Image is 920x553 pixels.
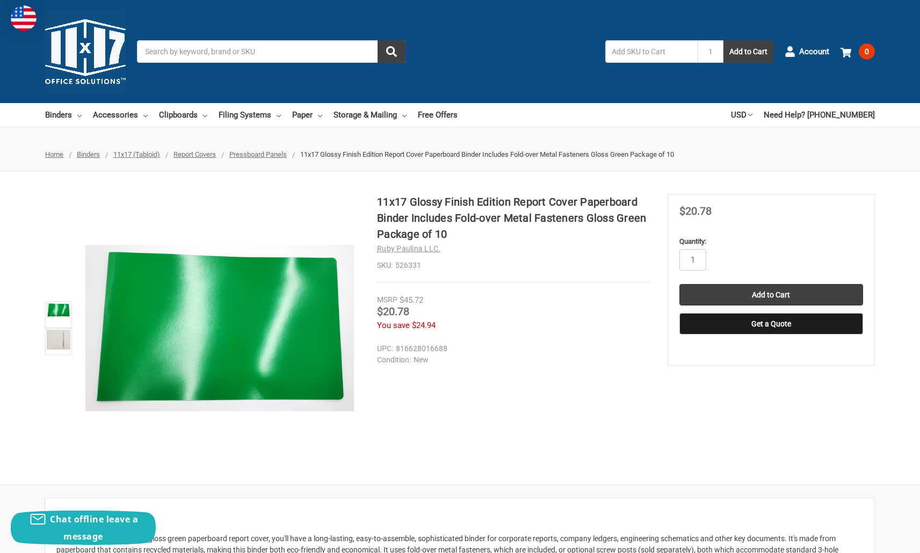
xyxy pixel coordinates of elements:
[11,5,37,31] img: duty and tax information for United States
[418,103,458,127] a: Free Offers
[412,321,436,330] span: $24.94
[93,103,148,127] a: Accessories
[377,260,393,271] dt: SKU:
[679,313,863,334] button: Get a Quote
[377,343,393,354] dt: UPC:
[137,40,405,63] input: Search by keyword, brand or SKU
[377,321,410,330] span: You save
[47,330,70,350] img: 11x17 Glossy Finish Edition Report Cover Paperboard Binder Includes Fold-over Metal Fasteners Glo...
[377,343,645,354] dd: 816628016688
[679,236,863,247] label: Quantity:
[799,46,829,58] span: Account
[229,150,287,158] a: Pressboard Panels
[377,354,645,366] dd: New
[45,150,63,158] a: Home
[85,245,354,411] img: 11x17 Glossy Finish Edition Report Cover Paperboard Binder Includes Fold-over Metal Fasteners Glo...
[841,38,875,66] a: 0
[377,194,650,242] h1: 11x17 Glossy Finish Edition Report Cover Paperboard Binder Includes Fold-over Metal Fasteners Glo...
[47,303,70,318] img: 11x17 Glossy Finish Edition Report Cover Paperboard Binder Includes Fold-over Metal Fasteners Glo...
[377,305,409,318] span: $20.78
[377,244,440,253] a: Ruby Paulina LLC.
[45,11,126,92] img: 11x17.com
[113,150,160,158] a: 11x17 (Tabloid)
[723,40,773,63] button: Add to Cart
[377,354,411,366] dt: Condition:
[334,103,407,127] a: Storage & Mailing
[859,43,875,60] span: 0
[731,103,752,127] a: USD
[292,103,322,127] a: Paper
[764,103,875,127] a: Need Help? [PHONE_NUMBER]
[400,295,423,305] span: $45.72
[56,510,864,526] h2: Description
[377,260,650,271] dd: 526331
[219,103,281,127] a: Filing Systems
[300,150,674,158] span: 11x17 Glossy Finish Edition Report Cover Paperboard Binder Includes Fold-over Metal Fasteners Glo...
[159,103,207,127] a: Clipboards
[45,103,82,127] a: Binders
[679,205,712,217] span: $20.78
[377,294,397,305] div: MSRP
[77,150,100,158] a: Binders
[50,513,138,542] span: Chat offline leave a message
[785,38,829,66] a: Account
[173,150,216,158] a: Report Covers
[11,511,156,545] button: Chat offline leave a message
[605,40,698,63] input: Add SKU to Cart
[679,284,863,305] input: Add to Cart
